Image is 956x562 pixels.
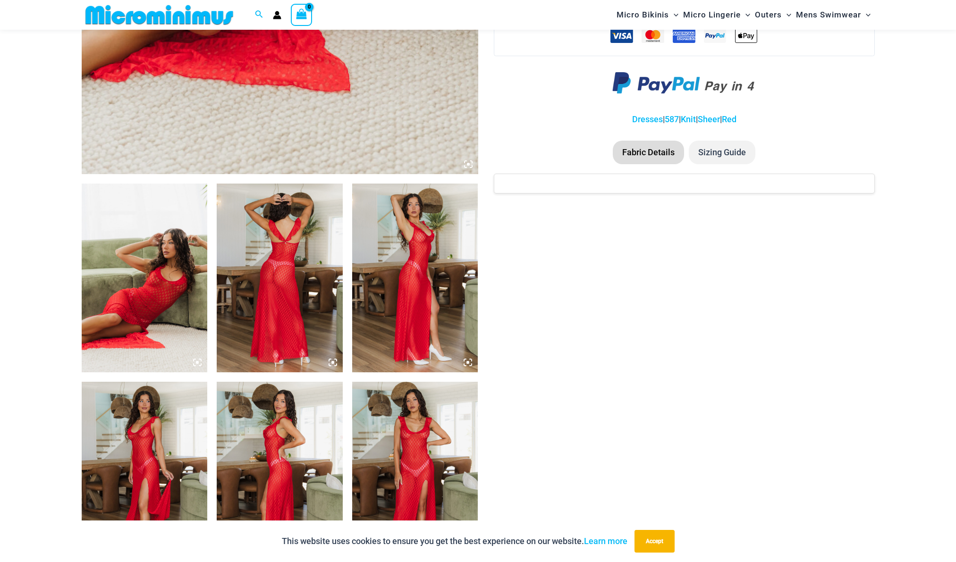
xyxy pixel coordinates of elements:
span: Micro Lingerie [683,3,741,27]
span: Micro Bikinis [617,3,669,27]
img: Sometimes Red 587 Dress [217,184,343,372]
a: Mens SwimwearMenu ToggleMenu Toggle [794,3,873,27]
p: | | | | [494,112,874,126]
a: Red [722,114,736,124]
span: Menu Toggle [741,3,750,27]
nav: Site Navigation [613,1,875,28]
li: Fabric Details [613,141,684,164]
a: 587 [665,114,679,124]
img: Sometimes Red 587 Dress [352,184,478,372]
a: Learn more [584,536,627,546]
a: Dresses [632,114,663,124]
span: Menu Toggle [861,3,871,27]
a: Micro BikinisMenu ToggleMenu Toggle [614,3,681,27]
a: OutersMenu ToggleMenu Toggle [753,3,794,27]
img: Sometimes Red 587 Dress [82,184,208,372]
span: Menu Toggle [669,3,678,27]
span: Mens Swimwear [796,3,861,27]
li: Sizing Guide [689,141,755,164]
span: Menu Toggle [782,3,791,27]
a: Sheer [698,114,720,124]
a: Search icon link [255,9,263,21]
a: Account icon link [273,11,281,19]
a: Micro LingerieMenu ToggleMenu Toggle [681,3,753,27]
a: View Shopping Cart, empty [291,4,313,25]
a: Knit [681,114,696,124]
button: Accept [635,530,675,553]
span: Outers [755,3,782,27]
img: MM SHOP LOGO FLAT [82,4,237,25]
p: This website uses cookies to ensure you get the best experience on our website. [282,534,627,548]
